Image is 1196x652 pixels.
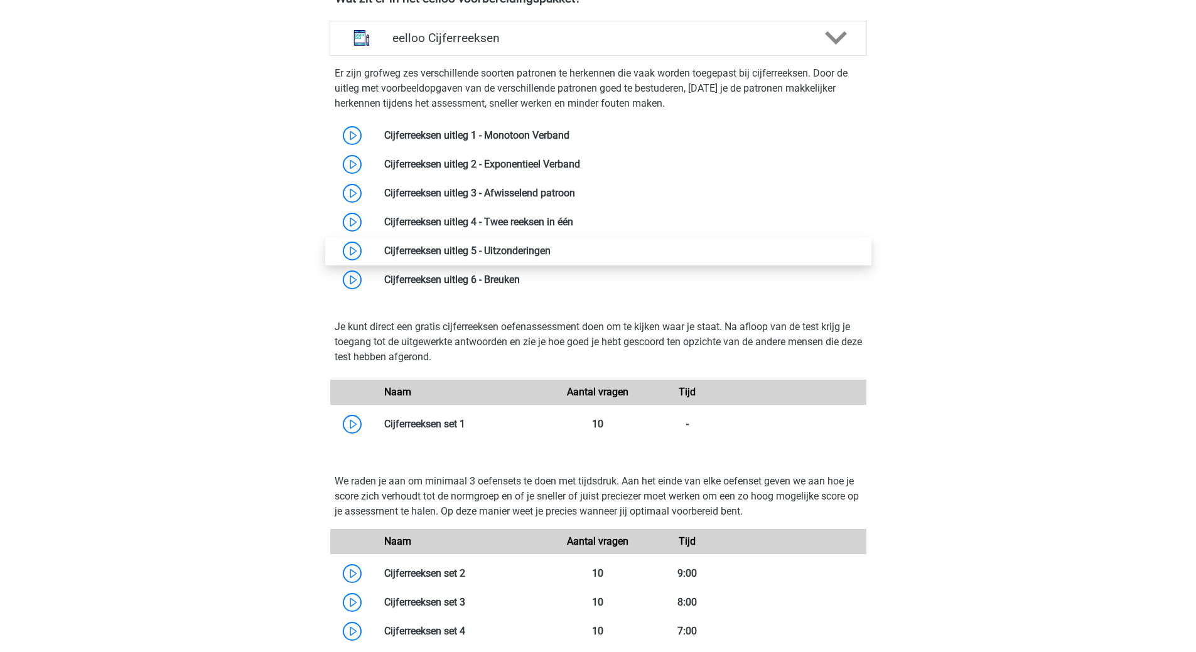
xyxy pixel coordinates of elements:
div: Cijferreeksen set 3 [375,595,554,610]
div: Naam [375,534,554,549]
div: Cijferreeksen uitleg 3 - Afwisselend patroon [375,186,866,201]
div: Tijd [643,534,732,549]
p: Er zijn grofweg zes verschillende soorten patronen te herkennen die vaak worden toegepast bij cij... [335,66,862,111]
p: Je kunt direct een gratis cijferreeksen oefenassessment doen om te kijken waar je staat. Na afloo... [335,319,862,365]
p: We raden je aan om minimaal 3 oefensets te doen met tijdsdruk. Aan het einde van elke oefenset ge... [335,474,862,519]
div: Cijferreeksen uitleg 2 - Exponentieel Verband [375,157,866,172]
div: Cijferreeksen set 2 [375,566,554,581]
div: Aantal vragen [553,534,642,549]
div: Aantal vragen [553,385,642,400]
h4: eelloo Cijferreeksen [392,31,804,45]
div: Naam [375,385,554,400]
div: Tijd [643,385,732,400]
a: cijferreeksen eelloo Cijferreeksen [325,21,872,56]
div: Cijferreeksen set 4 [375,624,554,639]
div: Cijferreeksen uitleg 4 - Twee reeksen in één [375,215,866,230]
div: Cijferreeksen uitleg 1 - Monotoon Verband [375,128,866,143]
div: Cijferreeksen uitleg 6 - Breuken [375,272,866,287]
div: Cijferreeksen set 1 [375,417,554,432]
div: Cijferreeksen uitleg 5 - Uitzonderingen [375,243,866,259]
img: cijferreeksen [345,21,378,54]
